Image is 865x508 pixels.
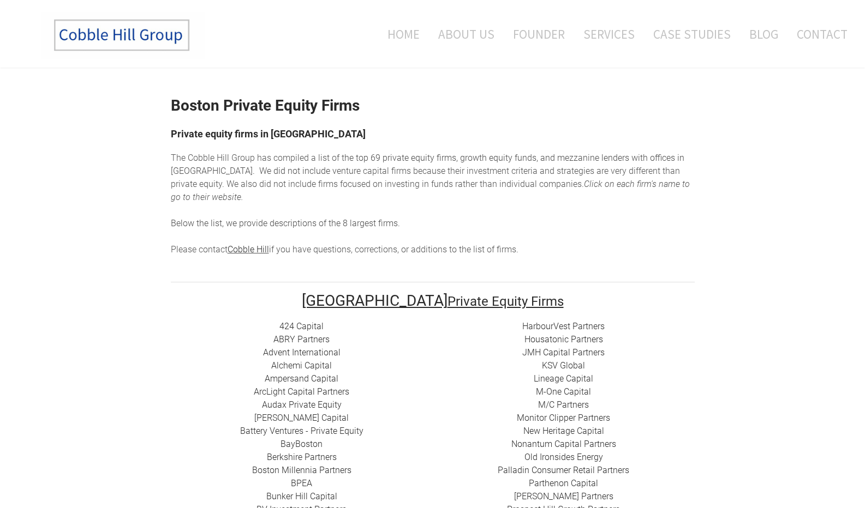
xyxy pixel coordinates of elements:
[262,400,342,410] a: Audax Private Equity
[171,244,518,255] span: Please contact if you have questions, corrections, or additions to the list of firms.
[514,491,613,501] a: ​[PERSON_NAME] Partners
[267,452,337,462] a: Berkshire Partners
[645,11,739,57] a: Case Studies
[171,152,695,256] div: he top 69 private equity firms, growth equity funds, and mezzanine lenders with offices in [GEOGR...
[302,292,448,310] font: [GEOGRAPHIC_DATA]
[448,294,564,309] font: Private Equity Firms
[263,347,341,358] a: Advent International
[41,11,205,59] img: The Cobble Hill Group LLC
[171,153,344,163] span: The Cobble Hill Group has compiled a list of t
[254,413,349,423] a: [PERSON_NAME] Capital
[534,373,593,384] a: Lineage Capital
[291,478,312,488] a: BPEA
[252,465,351,475] a: Boston Millennia Partners
[254,386,349,397] a: ​ArcLight Capital Partners
[266,491,337,501] a: ​Bunker Hill Capital
[536,386,591,397] a: M-One Capital
[265,373,338,384] a: ​Ampersand Capital
[517,413,610,423] a: ​Monitor Clipper Partners
[524,334,603,344] a: Housatonic Partners
[279,321,324,331] a: 424 Capital
[273,334,330,344] a: ​ABRY Partners
[171,179,690,202] em: Click on each firm's name to go to their website.
[371,11,428,57] a: Home
[430,11,503,57] a: About Us
[741,11,786,57] a: Blog
[171,166,680,189] span: enture capital firms because their investment criteria and strategies are very different than pri...
[511,439,616,449] a: Nonantum Capital Partners
[281,439,323,449] a: BayBoston
[240,426,363,436] a: Battery Ventures - Private Equity
[498,465,629,475] a: Palladin Consumer Retail Partners
[171,96,360,114] strong: Boston Private Equity Firms
[789,11,848,57] a: Contact
[522,347,605,358] a: ​JMH Capital Partners
[538,400,589,410] a: ​M/C Partners
[529,478,598,488] a: ​Parthenon Capital
[524,452,603,462] a: ​Old Ironsides Energy
[228,244,269,255] a: Cobble Hill
[542,360,585,371] a: ​KSV Global
[505,11,573,57] a: Founder
[271,360,332,371] a: Alchemi Capital
[523,426,604,436] a: New Heritage Capital
[575,11,643,57] a: Services
[171,128,366,140] font: Private equity firms in [GEOGRAPHIC_DATA]
[522,321,605,331] a: HarbourVest Partners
